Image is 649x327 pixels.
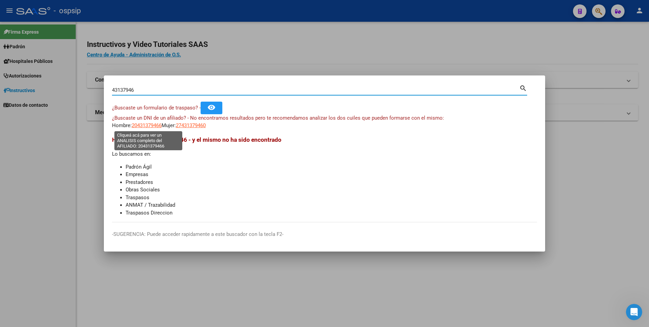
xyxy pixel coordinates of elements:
li: Empresas [126,171,537,178]
mat-icon: search [519,84,527,92]
li: Traspasos Direccion [126,209,537,217]
span: 20431379466 [132,122,162,128]
li: Obras Sociales [126,186,537,194]
span: ¿Buscaste un formulario de traspaso? - [112,105,201,111]
iframe: Intercom live chat [626,304,642,320]
div: Lo buscamos en: [112,135,537,217]
p: -SUGERENCIA: Puede acceder rapidamente a este buscador con la tecla F2- [112,230,537,238]
span: ¿Buscaste un DNI de un afiliado? - No encontramos resultados pero te recomendamos analizar los do... [112,115,444,121]
span: 27431379460 [176,122,206,128]
span: Hemos buscado - 43137946 - y el mismo no ha sido encontrado [112,136,281,143]
div: Hombre: Mujer: [112,114,537,130]
mat-icon: remove_red_eye [207,103,216,111]
li: ANMAT / Trazabilidad [126,201,537,209]
li: Traspasos [126,194,537,202]
li: Padrón Ágil [126,163,537,171]
li: Prestadores [126,178,537,186]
